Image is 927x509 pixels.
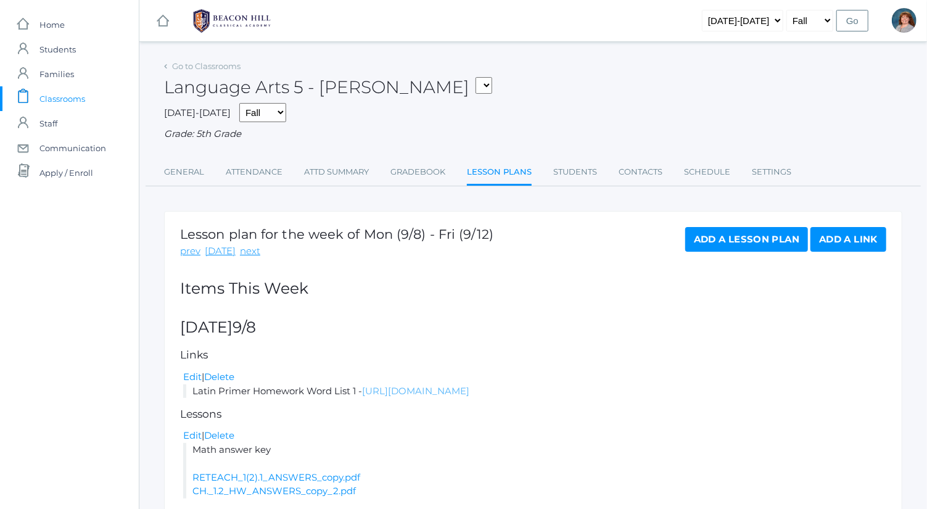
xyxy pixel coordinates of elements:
[183,429,886,443] div: |
[183,429,202,441] a: Edit
[180,227,493,241] h1: Lesson plan for the week of Mon (9/8) - Fri (9/12)
[39,37,76,62] span: Students
[684,160,730,184] a: Schedule
[180,349,886,361] h5: Links
[390,160,445,184] a: Gradebook
[164,107,231,118] span: [DATE]-[DATE]
[619,160,662,184] a: Contacts
[553,160,597,184] a: Students
[39,160,93,185] span: Apply / Enroll
[892,8,917,33] div: Sarah Bence
[39,111,57,136] span: Staff
[180,244,200,259] a: prev
[39,12,65,37] span: Home
[180,408,886,420] h5: Lessons
[183,371,202,383] a: Edit
[192,485,356,497] a: CH._1.2_HW_ANSWERS_copy_2.pdf
[183,443,886,499] li: Math answer key
[172,61,241,71] a: Go to Classrooms
[164,160,204,184] a: General
[204,429,234,441] a: Delete
[192,471,360,483] a: RETEACH_1(2).1_ANSWERS_copy.pdf
[39,136,106,160] span: Communication
[362,385,469,397] a: [URL][DOMAIN_NAME]
[39,86,85,111] span: Classrooms
[836,10,868,31] input: Go
[752,160,791,184] a: Settings
[180,280,886,297] h2: Items This Week
[240,244,260,259] a: next
[164,78,492,97] h2: Language Arts 5 - [PERSON_NAME]
[685,227,808,252] a: Add a Lesson Plan
[186,6,278,36] img: BHCALogos-05-308ed15e86a5a0abce9b8dd61676a3503ac9727e845dece92d48e8588c001991.png
[183,384,886,399] li: Latin Primer Homework Word List 1 -
[180,319,886,336] h2: [DATE]
[810,227,886,252] a: Add a Link
[183,370,886,384] div: |
[233,318,256,336] span: 9/8
[164,127,902,141] div: Grade: 5th Grade
[467,160,532,186] a: Lesson Plans
[226,160,282,184] a: Attendance
[205,244,236,259] a: [DATE]
[39,62,74,86] span: Families
[204,371,234,383] a: Delete
[304,160,369,184] a: Attd Summary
